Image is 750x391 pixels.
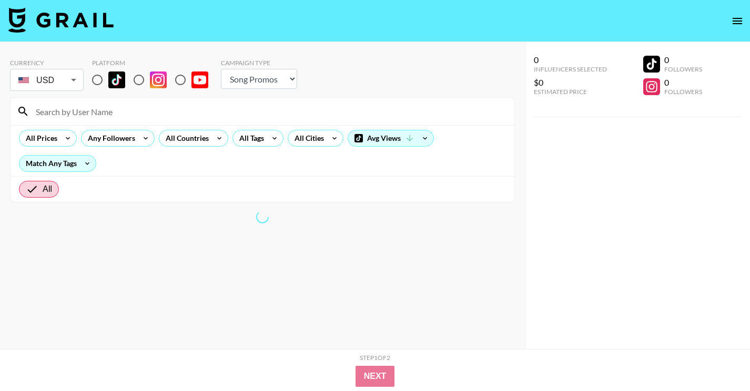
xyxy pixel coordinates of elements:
input: Search by User Name [29,103,508,120]
div: Influencers Selected [534,65,607,73]
img: TikTok [108,71,125,88]
div: Any Followers [82,130,137,146]
div: Step 1 of 2 [360,354,390,362]
img: Instagram [150,71,167,88]
div: All Prices [19,130,59,146]
div: Currency [10,59,84,67]
div: $0 [534,77,607,88]
span: All [43,183,52,195]
div: Platform [92,59,217,67]
div: USD [12,71,82,89]
div: All Tags [233,130,266,146]
button: open drawer [727,11,748,32]
div: All Countries [159,130,211,146]
div: All Cities [288,130,326,146]
div: 0 [534,55,607,65]
div: Estimated Price [534,88,607,96]
div: 0 [664,55,702,65]
div: 0 [664,77,702,88]
img: Grail Talent [8,7,114,33]
div: Match Any Tags [19,156,96,171]
div: Campaign Type [221,59,297,67]
img: YouTube [191,71,208,88]
span: Refreshing lists, bookers, clients, countries, tags, cities, talent, talent... [256,211,269,223]
div: Followers [664,65,702,73]
button: Next [356,366,395,387]
div: Followers [664,88,702,96]
div: Avg Views [348,130,433,146]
